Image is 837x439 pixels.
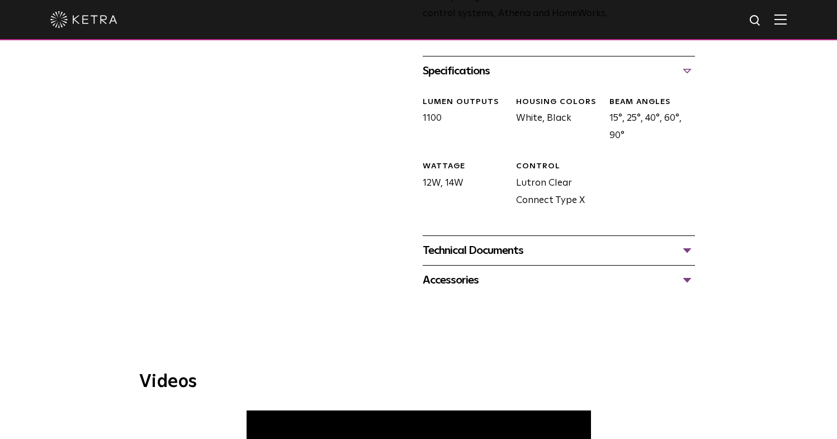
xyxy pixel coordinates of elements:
[774,14,787,25] img: Hamburger%20Nav.svg
[508,97,601,145] div: White, Black
[749,14,763,28] img: search icon
[516,161,601,172] div: CONTROL
[423,161,508,172] div: WATTAGE
[423,271,695,289] div: Accessories
[50,11,117,28] img: ketra-logo-2019-white
[516,97,601,108] div: HOUSING COLORS
[414,97,508,145] div: 1100
[609,97,694,108] div: BEAM ANGLES
[423,97,508,108] div: LUMEN OUTPUTS
[423,62,695,80] div: Specifications
[414,161,508,209] div: 12W, 14W
[601,97,694,145] div: 15°, 25°, 40°, 60°, 90°
[139,373,698,391] h3: Videos
[508,161,601,209] div: Lutron Clear Connect Type X
[423,242,695,259] div: Technical Documents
